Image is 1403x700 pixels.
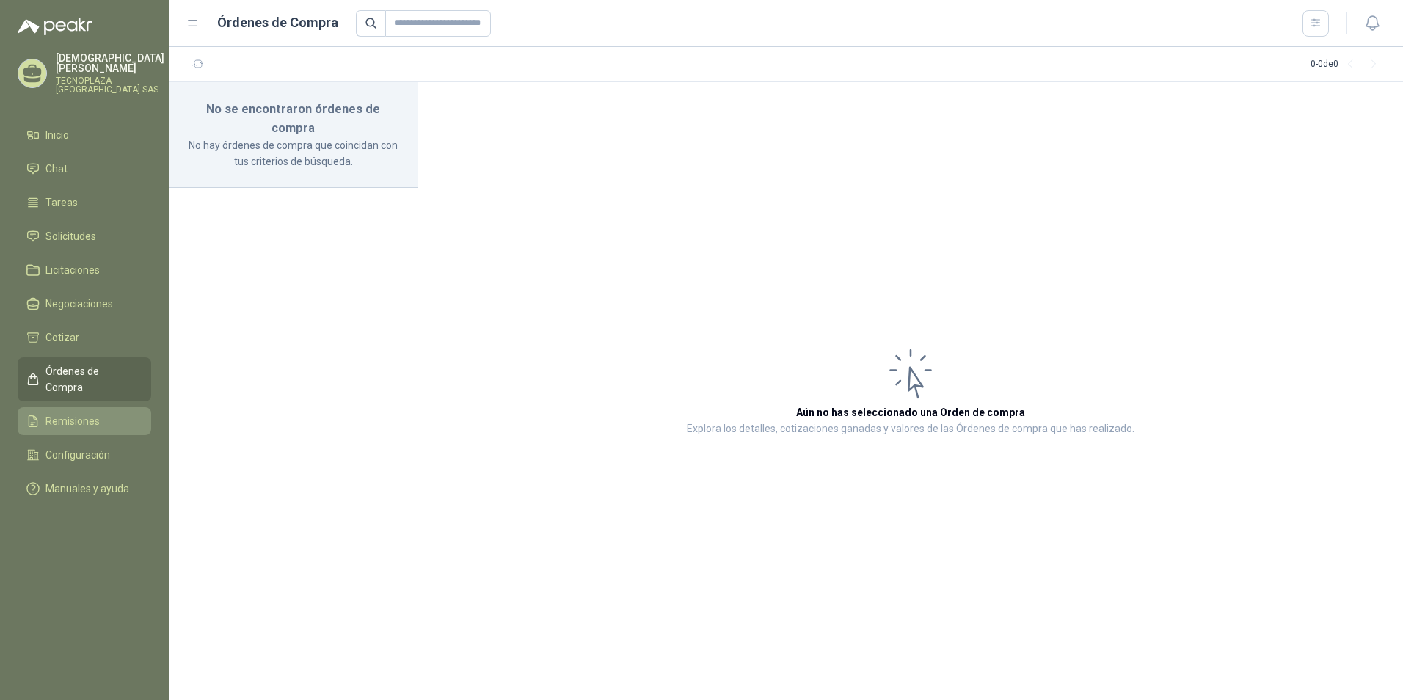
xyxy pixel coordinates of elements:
h3: No se encontraron órdenes de compra [186,100,400,137]
span: Tareas [45,194,78,211]
a: Negociaciones [18,290,151,318]
span: Configuración [45,447,110,463]
a: Tareas [18,189,151,216]
a: Remisiones [18,407,151,435]
a: Configuración [18,441,151,469]
span: Licitaciones [45,262,100,278]
a: Licitaciones [18,256,151,284]
span: Remisiones [45,413,100,429]
a: Solicitudes [18,222,151,250]
p: TECNOPLAZA [GEOGRAPHIC_DATA] SAS [56,76,164,94]
a: Inicio [18,121,151,149]
span: Chat [45,161,68,177]
p: [DEMOGRAPHIC_DATA] [PERSON_NAME] [56,53,164,73]
h3: Aún no has seleccionado una Orden de compra [796,404,1025,420]
h1: Órdenes de Compra [217,12,338,33]
span: Solicitudes [45,228,96,244]
a: Chat [18,155,151,183]
span: Cotizar [45,329,79,346]
a: Cotizar [18,324,151,351]
a: Órdenes de Compra [18,357,151,401]
span: Manuales y ayuda [45,481,129,497]
div: 0 - 0 de 0 [1311,53,1385,76]
span: Negociaciones [45,296,113,312]
span: Inicio [45,127,69,143]
a: Manuales y ayuda [18,475,151,503]
img: Logo peakr [18,18,92,35]
span: Órdenes de Compra [45,363,137,395]
p: No hay órdenes de compra que coincidan con tus criterios de búsqueda. [186,137,400,169]
p: Explora los detalles, cotizaciones ganadas y valores de las Órdenes de compra que has realizado. [687,420,1134,438]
